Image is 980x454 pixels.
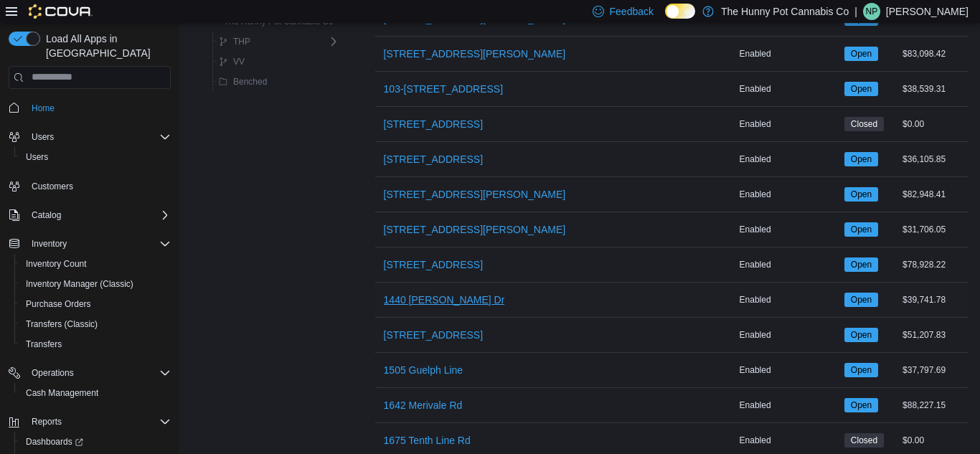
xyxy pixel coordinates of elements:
[378,356,469,384] button: 1505 Guelph Line
[844,363,878,377] span: Open
[900,326,969,344] div: $51,207.83
[26,151,48,163] span: Users
[20,433,171,450] span: Dashboards
[378,180,572,209] button: [STREET_ADDRESS][PERSON_NAME]
[863,3,880,20] div: Nick Parks
[20,433,89,450] a: Dashboards
[3,234,176,254] button: Inventory
[26,298,91,310] span: Purchase Orders
[26,128,60,146] button: Users
[26,258,87,270] span: Inventory Count
[26,436,83,448] span: Dashboards
[378,321,489,349] button: [STREET_ADDRESS]
[384,398,463,412] span: 1642 Merivale Rd
[26,99,171,117] span: Home
[20,316,103,333] a: Transfers (Classic)
[900,221,969,238] div: $31,706.05
[384,187,566,202] span: [STREET_ADDRESS][PERSON_NAME]
[32,181,73,192] span: Customers
[854,3,857,20] p: |
[844,47,878,61] span: Open
[32,238,67,250] span: Inventory
[844,328,878,342] span: Open
[378,39,572,68] button: [STREET_ADDRESS][PERSON_NAME]
[844,398,878,412] span: Open
[384,82,504,96] span: 103-[STREET_ADDRESS]
[900,115,969,133] div: $0.00
[26,207,171,224] span: Catalog
[737,221,842,238] div: Enabled
[378,391,468,420] button: 1642 Merivale Rd
[14,334,176,354] button: Transfers
[14,383,176,403] button: Cash Management
[20,255,93,273] a: Inventory Count
[20,336,171,353] span: Transfers
[737,397,842,414] div: Enabled
[378,285,511,314] button: 1440 [PERSON_NAME] Dr
[384,257,483,272] span: [STREET_ADDRESS]
[384,117,483,131] span: [STREET_ADDRESS]
[32,131,54,143] span: Users
[384,433,471,448] span: 1675 Tenth Line Rd
[20,336,67,353] a: Transfers
[844,222,878,237] span: Open
[233,56,245,67] span: VV
[851,293,872,306] span: Open
[737,326,842,344] div: Enabled
[378,215,572,244] button: [STREET_ADDRESS][PERSON_NAME]
[14,147,176,167] button: Users
[14,432,176,452] a: Dashboards
[3,205,176,225] button: Catalog
[32,367,74,379] span: Operations
[26,207,67,224] button: Catalog
[26,318,98,330] span: Transfers (Classic)
[851,399,872,412] span: Open
[900,256,969,273] div: $78,928.22
[851,47,872,60] span: Open
[213,33,256,50] button: THP
[900,151,969,168] div: $36,105.85
[721,3,849,20] p: The Hunny Pot Cannabis Co
[26,235,72,252] button: Inventory
[378,110,489,138] button: [STREET_ADDRESS]
[26,387,98,399] span: Cash Management
[851,188,872,201] span: Open
[26,278,133,290] span: Inventory Manager (Classic)
[737,80,842,98] div: Enabled
[384,47,566,61] span: [STREET_ADDRESS][PERSON_NAME]
[32,416,62,427] span: Reports
[737,432,842,449] div: Enabled
[14,294,176,314] button: Purchase Orders
[900,186,969,203] div: $82,948.41
[3,127,176,147] button: Users
[20,275,139,293] a: Inventory Manager (Classic)
[378,75,509,103] button: 103-[STREET_ADDRESS]
[14,314,176,334] button: Transfers (Classic)
[900,80,969,98] div: $38,539.31
[900,45,969,62] div: $83,098.42
[14,274,176,294] button: Inventory Manager (Classic)
[844,293,878,307] span: Open
[233,76,267,88] span: Benched
[20,295,97,313] a: Purchase Orders
[20,316,171,333] span: Transfers (Classic)
[851,118,877,131] span: Closed
[26,413,171,430] span: Reports
[26,177,171,195] span: Customers
[737,186,842,203] div: Enabled
[851,328,872,341] span: Open
[737,291,842,308] div: Enabled
[900,432,969,449] div: $0.00
[851,364,872,377] span: Open
[384,363,463,377] span: 1505 Guelph Line
[844,433,884,448] span: Closed
[40,32,171,60] span: Load All Apps in [GEOGRAPHIC_DATA]
[26,364,171,382] span: Operations
[26,128,171,146] span: Users
[20,148,171,166] span: Users
[26,178,79,195] a: Customers
[29,4,93,19] img: Cova
[610,4,654,19] span: Feedback
[3,363,176,383] button: Operations
[851,223,872,236] span: Open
